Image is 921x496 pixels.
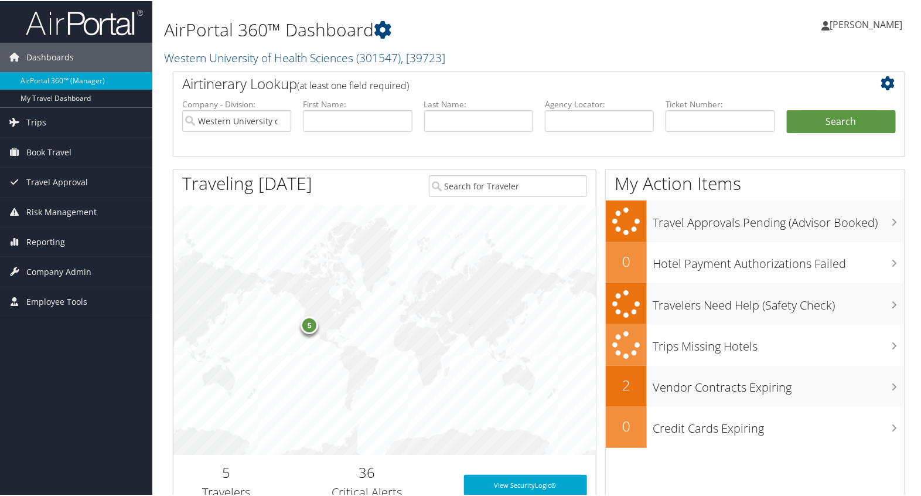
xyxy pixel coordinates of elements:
h1: Traveling [DATE] [182,170,312,195]
h1: My Action Items [606,170,905,195]
h3: Travelers Need Help (Safety Check) [653,290,905,312]
span: Book Travel [26,137,71,166]
a: [PERSON_NAME] [821,6,914,41]
a: 2Vendor Contracts Expiring [606,365,905,406]
label: First Name: [303,97,412,109]
a: Trips Missing Hotels [606,323,905,365]
span: [PERSON_NAME] [830,17,902,30]
button: Search [787,109,896,133]
h2: 36 [288,461,446,481]
label: Company - Division: [182,97,291,109]
span: (at least one field required) [297,78,409,91]
h3: Credit Cards Expiring [653,413,905,436]
label: Ticket Number: [666,97,775,109]
h1: AirPortal 360™ Dashboard [164,16,664,41]
h2: 2 [606,374,647,394]
span: Travel Approval [26,167,88,196]
a: 0Credit Cards Expiring [606,406,905,447]
label: Agency Locator: [545,97,654,109]
a: View SecurityLogic® [464,474,587,495]
h2: 0 [606,250,647,270]
img: airportal-logo.png [26,8,143,35]
label: Last Name: [424,97,533,109]
span: ( 301547 ) [356,49,401,64]
span: Company Admin [26,256,91,286]
a: Travelers Need Help (Safety Check) [606,282,905,324]
span: Employee Tools [26,286,87,315]
h2: 5 [182,461,270,481]
input: Search for Traveler [429,174,587,196]
a: Travel Approvals Pending (Advisor Booked) [606,199,905,241]
h3: Travel Approvals Pending (Advisor Booked) [653,208,905,230]
h2: 0 [606,415,647,435]
h2: Airtinerary Lookup [182,73,835,93]
h3: Vendor Contracts Expiring [653,372,905,395]
span: Risk Management [26,196,97,226]
span: Reporting [26,226,65,256]
a: 0Hotel Payment Authorizations Failed [606,241,905,282]
span: , [ 39723 ] [401,49,445,64]
a: Western University of Health Sciences [164,49,445,64]
h3: Hotel Payment Authorizations Failed [653,249,905,271]
span: Trips [26,107,46,136]
span: Dashboards [26,42,74,71]
h3: Trips Missing Hotels [653,331,905,354]
div: 5 [301,315,319,333]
